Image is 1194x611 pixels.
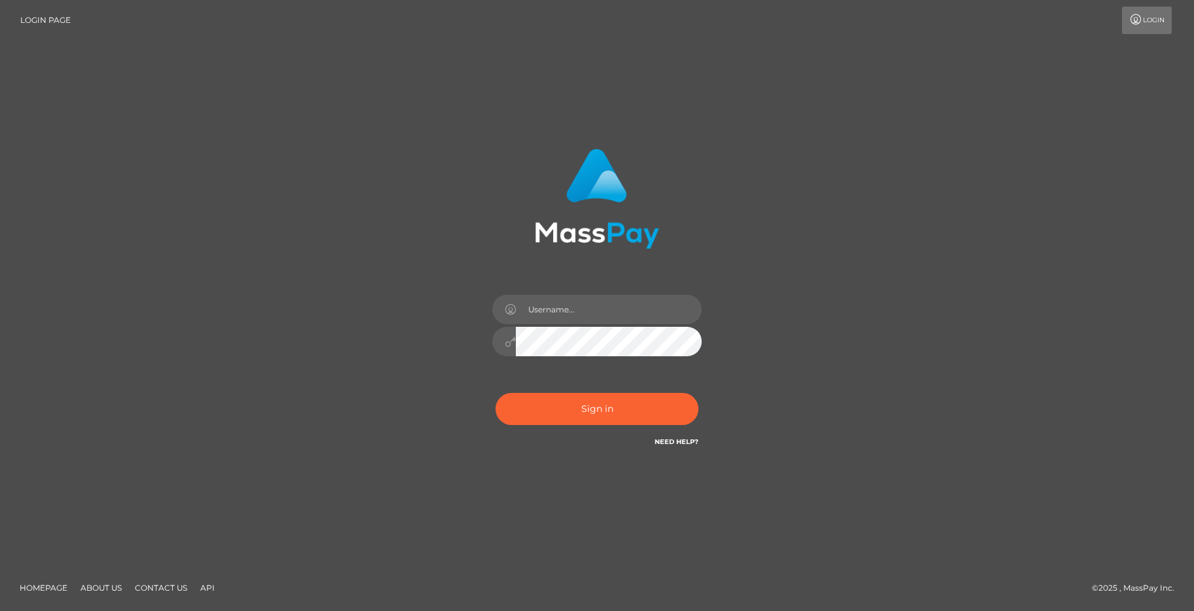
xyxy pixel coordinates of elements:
input: Username... [516,295,702,324]
a: Contact Us [130,578,192,598]
a: Login Page [20,7,71,34]
a: Login [1122,7,1172,34]
div: © 2025 , MassPay Inc. [1092,581,1184,595]
a: API [195,578,220,598]
a: Need Help? [655,437,698,446]
a: About Us [75,578,127,598]
a: Homepage [14,578,73,598]
button: Sign in [496,393,698,425]
img: MassPay Login [535,149,659,249]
